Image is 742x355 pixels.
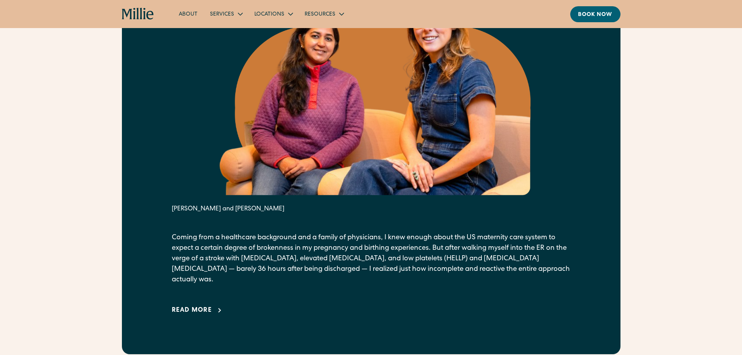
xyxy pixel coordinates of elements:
[210,11,234,19] div: Services
[570,6,620,22] a: Book now
[248,7,298,20] div: Locations
[298,7,349,20] div: Resources
[254,11,284,19] div: Locations
[172,233,571,285] p: Coming from a healthcare background and a family of physicians, I knew enough about the US matern...
[172,205,571,214] div: [PERSON_NAME] and [PERSON_NAME]
[172,306,225,315] a: Read more
[122,8,154,20] a: home
[204,7,248,20] div: Services
[578,11,613,19] div: Book now
[172,306,212,315] div: Read more
[173,7,204,20] a: About
[305,11,335,19] div: Resources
